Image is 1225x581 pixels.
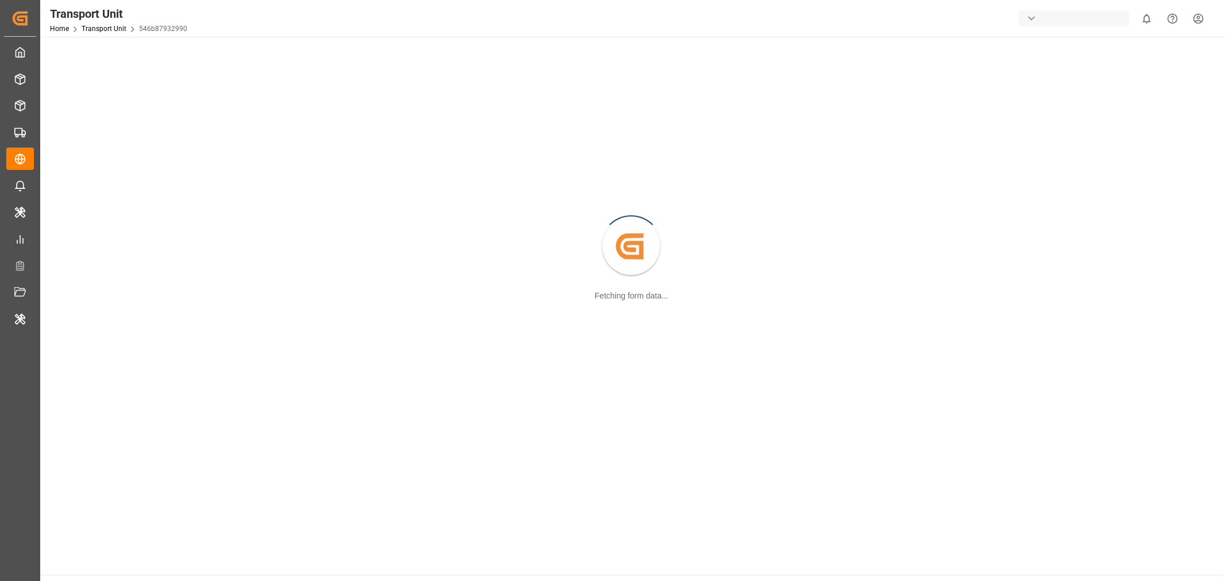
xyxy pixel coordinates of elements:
[1160,6,1185,32] button: Help Center
[50,5,187,22] div: Transport Unit
[50,25,69,33] a: Home
[82,25,126,33] a: Transport Unit
[594,290,668,302] div: Fetching form data...
[1134,6,1160,32] button: show 0 new notifications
